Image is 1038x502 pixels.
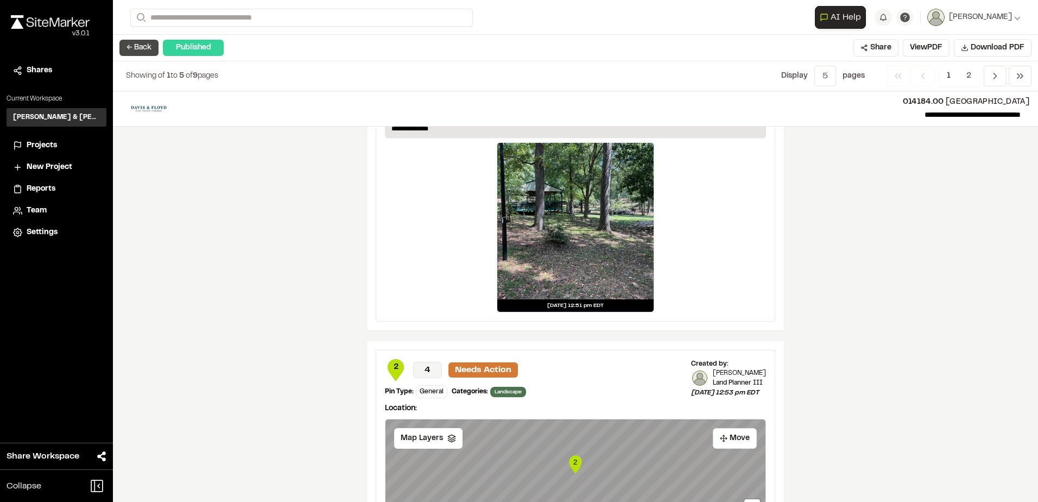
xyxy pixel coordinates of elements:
span: AI Help [831,11,861,24]
button: ← Back [119,40,159,56]
div: Oh geez...please don't... [11,29,90,39]
div: [DATE] 12:51 pm EDT [497,299,654,312]
p: Display [781,70,808,82]
div: Open AI Assistant [815,6,870,29]
div: General [416,385,447,398]
span: [PERSON_NAME] [949,11,1012,23]
span: Projects [27,140,57,152]
p: to of pages [126,70,218,82]
button: Open AI Assistant [815,6,866,29]
button: Share [853,39,898,57]
span: Team [27,205,47,217]
button: Search [130,9,150,27]
span: 5 [179,73,184,79]
span: Share Workspace [7,450,79,463]
span: Shares [27,65,52,77]
h3: [PERSON_NAME] & [PERSON_NAME] Inc. [13,112,100,122]
a: [DATE] 12:51 pm EDT [497,142,654,312]
span: 014184.00 [903,99,944,105]
text: 2 [573,458,577,466]
img: file [122,100,176,117]
span: 9 [193,73,198,79]
span: 1 [167,73,170,79]
a: Settings [13,227,100,239]
img: User [927,9,945,26]
span: 2 [385,361,407,373]
div: Map marker [567,454,584,475]
p: Land Planner III [713,378,766,388]
span: Showing of [126,73,167,79]
span: Download PDF [971,42,1024,54]
a: New Project [13,161,100,173]
span: Map Layers [401,432,443,444]
div: Published [163,40,224,56]
button: 5 [814,66,836,86]
p: [DATE] 12:53 pm EDT [691,388,766,398]
button: Download PDF [954,39,1031,57]
div: Created by: [691,359,766,369]
a: Shares [13,65,100,77]
span: New Project [27,161,72,173]
a: Reports [13,183,100,195]
a: Team [13,205,100,217]
a: Projects [13,140,100,152]
p: Needs Action [448,362,518,378]
p: [PERSON_NAME] [713,369,766,378]
img: rebrand.png [11,15,90,29]
p: page s [843,70,865,82]
span: 1 [939,66,959,86]
nav: Navigation [887,66,1031,86]
button: Move [713,428,757,449]
button: ViewPDF [903,39,950,57]
span: Collapse [7,480,41,493]
span: Settings [27,227,58,239]
p: 4 [413,362,442,378]
p: Current Workspace [7,94,106,104]
div: Categories: [452,387,488,397]
span: Reports [27,183,55,195]
button: [PERSON_NAME] [927,9,1021,26]
p: [GEOGRAPHIC_DATA] [185,96,1029,108]
span: 2 [958,66,979,86]
p: Location: [385,403,766,415]
span: Landscape [490,387,526,397]
div: Pin Type: [385,387,414,397]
